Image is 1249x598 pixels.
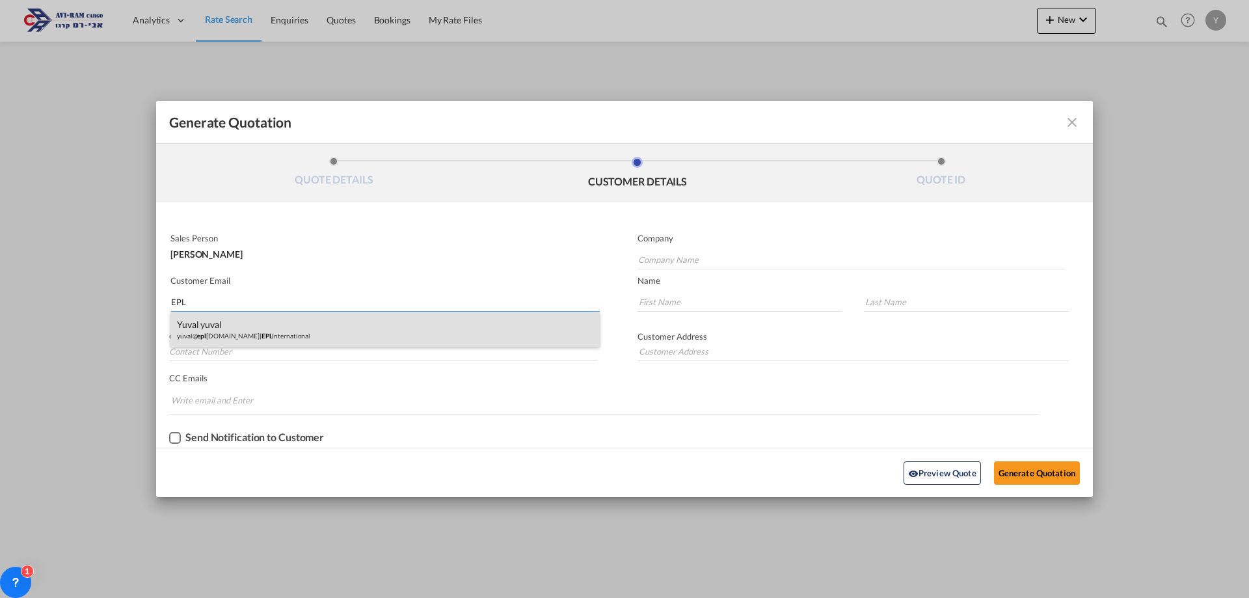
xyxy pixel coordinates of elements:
input: Contact Number [169,342,597,361]
input: Chips input. [171,390,269,411]
input: Last Name [864,292,1069,312]
input: First Name [638,292,842,312]
md-icon: icon-close fg-AAA8AD cursor m-0 [1064,115,1080,130]
md-dialog: Generate QuotationQUOTE ... [156,101,1093,497]
button: Generate Quotation [994,461,1080,485]
md-checkbox: Checkbox No Ink [169,431,324,444]
p: Contact [169,331,597,342]
div: Send Notification to Customer [185,431,324,443]
input: Company Name [638,250,1065,269]
li: QUOTE ID [789,157,1093,192]
span: Generate Quotation [169,114,291,131]
div: [PERSON_NAME] [170,243,597,259]
span: Customer Address [638,331,707,342]
li: CUSTOMER DETAILS [486,157,790,192]
p: Sales Person [170,233,597,243]
p: CC Emails [169,373,1039,383]
button: icon-eyePreview Quote [904,461,981,485]
p: Name [638,275,1093,286]
li: QUOTE DETAILS [182,157,486,192]
input: Search by Customer Name/Email Id/Company [171,292,600,312]
md-icon: icon-eye [908,469,919,479]
md-chips-wrap: Chips container. Enter the text area, then type text, and press enter to add a chip. [169,388,1039,414]
input: Customer Address [638,342,1068,361]
p: Customer Email [170,275,600,286]
p: Company [638,233,1065,243]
